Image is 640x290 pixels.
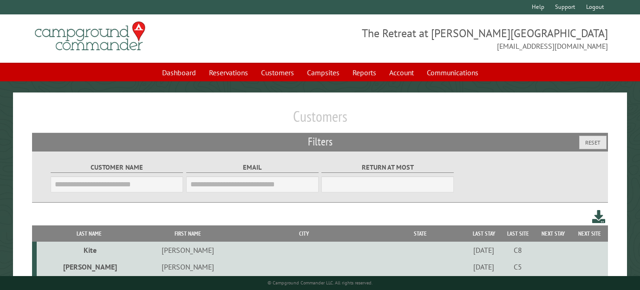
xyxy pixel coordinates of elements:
[186,162,319,173] label: Email
[571,225,608,242] th: Next Site
[142,258,234,275] td: [PERSON_NAME]
[157,64,202,81] a: Dashboard
[535,225,571,242] th: Next Stay
[37,242,142,258] td: Kite
[579,136,607,149] button: Reset
[142,225,234,242] th: First Name
[234,225,374,242] th: City
[51,162,183,173] label: Customer Name
[468,245,500,255] div: [DATE]
[421,64,484,81] a: Communications
[37,258,142,275] td: [PERSON_NAME]
[374,225,466,242] th: State
[384,64,419,81] a: Account
[32,107,608,133] h1: Customers
[592,208,606,225] a: Download this customer list (.csv)
[320,26,608,52] span: The Retreat at [PERSON_NAME][GEOGRAPHIC_DATA] [EMAIL_ADDRESS][DOMAIN_NAME]
[268,280,372,286] small: © Campground Commander LLC. All rights reserved.
[142,242,234,258] td: [PERSON_NAME]
[501,258,535,275] td: C5
[501,242,535,258] td: C8
[37,225,142,242] th: Last Name
[32,18,148,54] img: Campground Commander
[321,162,454,173] label: Return at most
[203,64,254,81] a: Reservations
[501,225,535,242] th: Last Site
[347,64,382,81] a: Reports
[255,64,300,81] a: Customers
[32,133,608,151] h2: Filters
[468,262,500,271] div: [DATE]
[467,225,501,242] th: Last Stay
[301,64,345,81] a: Campsites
